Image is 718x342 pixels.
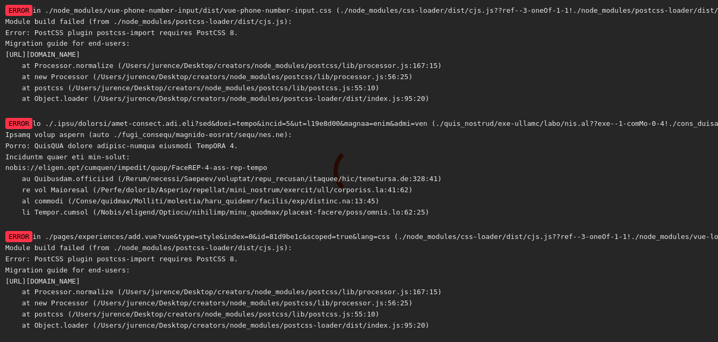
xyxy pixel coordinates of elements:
span: ERROR [5,231,32,242]
span: ERROR [5,5,32,16]
div: lo ./.ipsu/dolorsi/amet-consect.adi.eli?sed&doei=tempo&incid=5&ut=l19e8d00&magnaa=enim&admi=ven (... [5,118,713,218]
div: in ./node_modules/vue-phone-number-input/dist/vue-phone-number-input.css (./node_modules/css-load... [5,5,713,105]
span: ERROR [5,118,32,129]
div: in ./pages/experiences/add.vue?vue&type=style&index=0&id=81d9be1c&scoped=true&lang=css (./node_mo... [5,232,713,331]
